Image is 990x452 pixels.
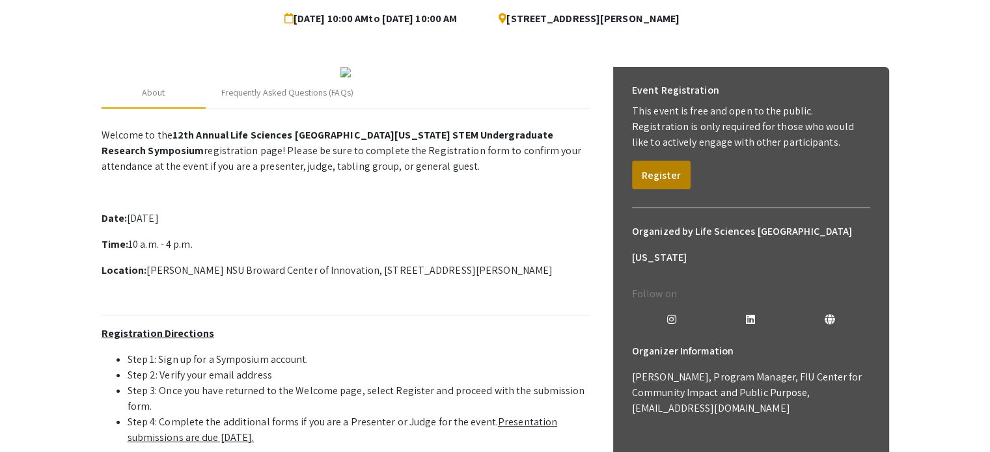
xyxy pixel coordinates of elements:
[128,352,590,367] li: Step 1: Sign up for a Symposium account.
[488,6,680,32] span: [STREET_ADDRESS][PERSON_NAME]
[340,67,351,77] img: 32153a09-f8cb-4114-bf27-cfb6bc84fc69.png
[632,161,691,189] button: Register
[632,103,870,150] p: This event is free and open to the public. Registration is only required for those who would like...
[102,127,590,174] p: Welcome to the registration page! Please be sure to complete the Registration form to confirm you...
[128,367,590,383] li: Step 2: Verify your email address
[102,128,554,157] strong: 12th Annual Life Sciences [GEOGRAPHIC_DATA][US_STATE] STEM Undergraduate Research Symposium
[632,77,719,103] h6: Event Registration
[221,86,353,100] div: Frequently Asked Questions (FAQs)
[10,393,55,442] iframe: Chat
[102,237,129,251] strong: Time:
[128,415,558,444] u: Presentation submissions are due [DATE].
[102,211,590,226] p: [DATE]
[632,286,870,302] p: Follow on
[102,211,128,225] strong: Date:
[102,263,147,277] strong: Location:
[128,383,590,414] li: Step 3: Once you have returned to the Welcome page, select Register and proceed with the submissi...
[128,414,590,445] li: Step 4: Complete the additional forms if you are a Presenter or Judge for the event.
[632,338,870,364] h6: Organizer Information
[102,263,590,278] p: [PERSON_NAME] NSU Broward Center of Innovation, [STREET_ADDRESS][PERSON_NAME]
[102,237,590,252] p: 10 a.m. - 4 p.m.
[632,219,870,271] h6: Organized by Life Sciences [GEOGRAPHIC_DATA][US_STATE]
[102,326,214,340] u: Registration Directions
[632,369,870,416] p: [PERSON_NAME], Program Manager, FIU Center for Community Impact and Public Purpose, [EMAIL_ADDRES...
[142,86,165,100] div: About
[284,6,462,32] span: [DATE] 10:00 AM to [DATE] 10:00 AM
